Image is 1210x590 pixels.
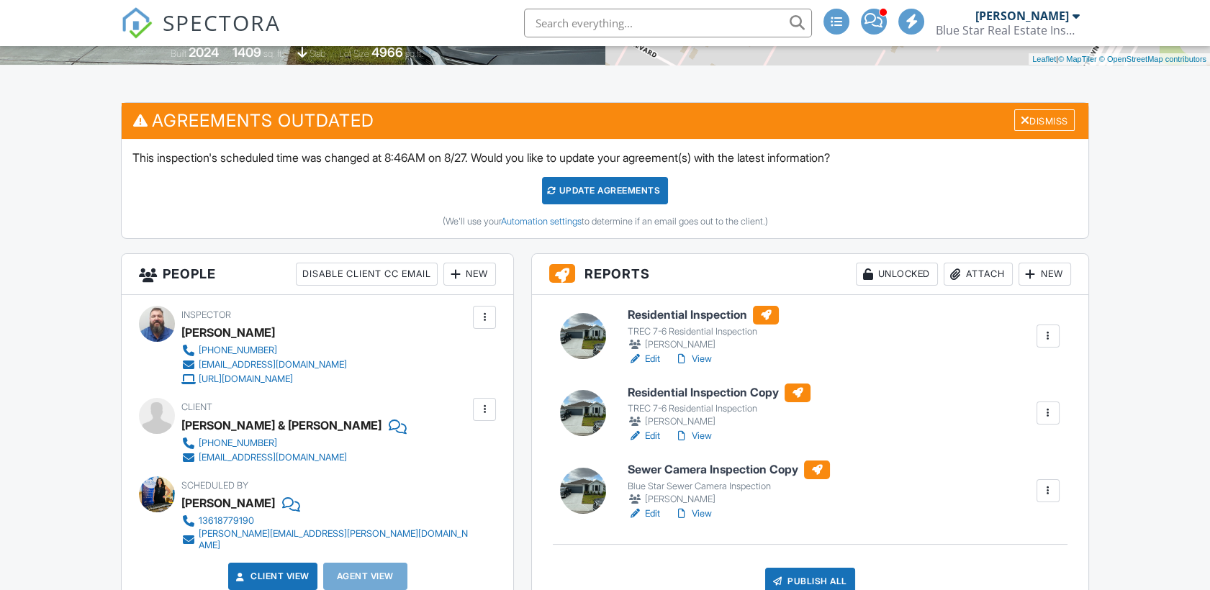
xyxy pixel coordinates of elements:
div: Attach [944,263,1013,286]
a: View [674,352,712,366]
div: Dismiss [1014,109,1075,132]
a: [URL][DOMAIN_NAME] [181,372,347,386]
div: Disable Client CC Email [296,263,438,286]
a: Client View [233,569,310,584]
a: View [674,429,712,443]
a: Automation settings [500,216,581,227]
a: © MapTiler [1058,55,1097,63]
a: Sewer Camera Inspection Copy Blue Star Sewer Camera Inspection [PERSON_NAME] [628,460,830,507]
h6: Residential Inspection [628,306,779,324]
h3: Agreements Outdated [122,103,1088,138]
div: Blue Star Sewer Camera Inspection [628,481,830,492]
div: [PERSON_NAME] [628,414,811,429]
div: [EMAIL_ADDRESS][DOMAIN_NAME] [199,452,347,463]
div: [EMAIL_ADDRESS][DOMAIN_NAME] [199,359,347,371]
div: Update Agreements [542,177,668,204]
a: Edit [628,429,660,443]
a: Leaflet [1032,55,1056,63]
div: Unlocked [856,263,938,286]
div: [PHONE_NUMBER] [199,345,277,356]
a: [PHONE_NUMBER] [181,343,347,358]
span: sq.ft. [405,48,423,59]
div: [PERSON_NAME] [181,322,275,343]
div: 13618779190 [199,515,254,527]
a: [EMAIL_ADDRESS][DOMAIN_NAME] [181,358,347,372]
a: [EMAIL_ADDRESS][DOMAIN_NAME] [181,450,395,465]
div: [URL][DOMAIN_NAME] [199,373,293,385]
a: SPECTORA [121,19,281,50]
h3: Reports [532,254,1088,295]
div: Blue Star Real Estate Inspection Services [936,23,1080,37]
div: [PHONE_NUMBER] [199,437,277,449]
input: Search everything... [524,9,812,37]
span: SPECTORA [163,7,281,37]
div: [PERSON_NAME][EMAIL_ADDRESS][PERSON_NAME][DOMAIN_NAME] [199,528,469,551]
div: This inspection's scheduled time was changed at 8:46AM on 8/27. Would you like to update your agr... [122,139,1088,238]
div: [PERSON_NAME] [628,492,830,507]
div: [PERSON_NAME] [975,9,1069,23]
a: Edit [628,352,660,366]
a: Residential Inspection TREC 7-6 Residential Inspection [PERSON_NAME] [628,306,779,352]
div: 2024 [189,45,219,60]
div: TREC 7-6 Residential Inspection [628,403,811,414]
h6: Sewer Camera Inspection Copy [628,460,830,479]
span: Built [171,48,186,59]
h6: Residential Inspection Copy [628,383,811,402]
div: 4966 [371,45,403,60]
div: | [1029,53,1210,65]
img: The Best Home Inspection Software - Spectora [121,7,153,39]
a: View [674,507,712,521]
div: TREC 7-6 Residential Inspection [628,326,779,337]
div: (We'll use your to determine if an email goes out to the client.) [132,216,1078,227]
div: [PERSON_NAME] & [PERSON_NAME] [181,414,381,436]
a: [PHONE_NUMBER] [181,436,395,450]
a: © OpenStreetMap contributors [1099,55,1206,63]
a: 13618779190 [181,514,469,528]
a: Residential Inspection Copy TREC 7-6 Residential Inspection [PERSON_NAME] [628,383,811,430]
a: Edit [628,507,660,521]
div: New [1019,263,1071,286]
span: slab [310,48,325,59]
span: sq. ft. [263,48,284,59]
h3: People [122,254,513,295]
div: 1409 [232,45,261,60]
span: Scheduled By [181,480,248,491]
div: New [443,263,496,286]
div: [PERSON_NAME] [628,337,779,352]
span: Lot Size [339,48,369,59]
a: [PERSON_NAME][EMAIL_ADDRESS][PERSON_NAME][DOMAIN_NAME] [181,528,469,551]
span: Inspector [181,309,231,320]
div: [PERSON_NAME] [181,492,275,514]
span: Client [181,401,212,412]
